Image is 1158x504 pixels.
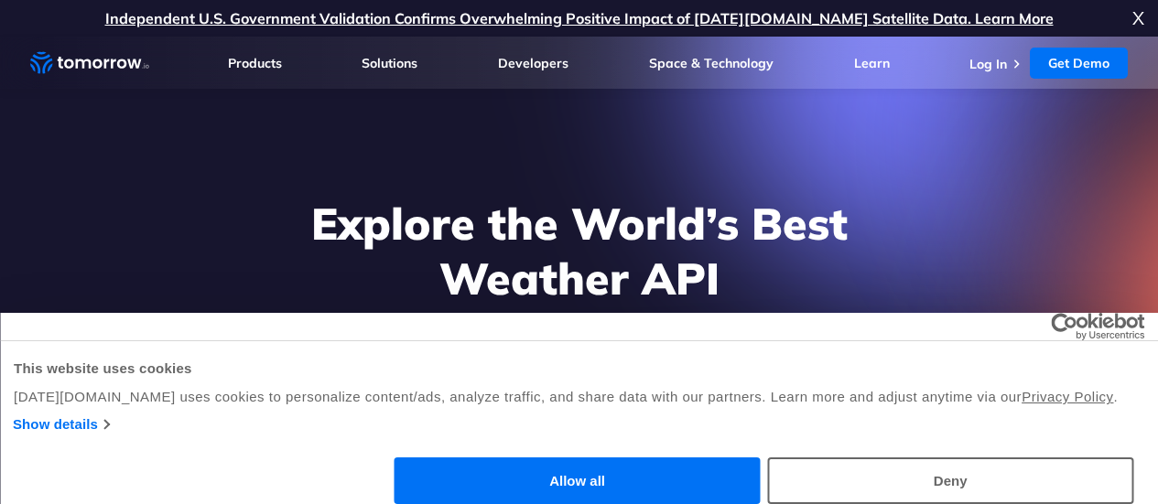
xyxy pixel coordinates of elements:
[226,196,933,306] h1: Explore the World’s Best Weather API
[228,55,282,71] a: Products
[1030,48,1128,79] a: Get Demo
[14,386,1144,408] div: [DATE][DOMAIN_NAME] uses cookies to personalize content/ads, analyze traffic, and share data with...
[498,55,568,71] a: Developers
[1022,389,1113,404] a: Privacy Policy
[969,56,1007,72] a: Log In
[13,413,109,435] a: Show details
[14,358,1144,380] div: This website uses cookies
[30,49,149,77] a: Home link
[854,55,890,71] a: Learn
[105,9,1054,27] a: Independent U.S. Government Validation Confirms Overwhelming Positive Impact of [DATE][DOMAIN_NAM...
[649,55,774,71] a: Space & Technology
[362,55,417,71] a: Solutions
[767,457,1133,504] button: Deny
[395,457,761,504] button: Allow all
[984,313,1144,340] a: Usercentrics Cookiebot - opens in a new window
